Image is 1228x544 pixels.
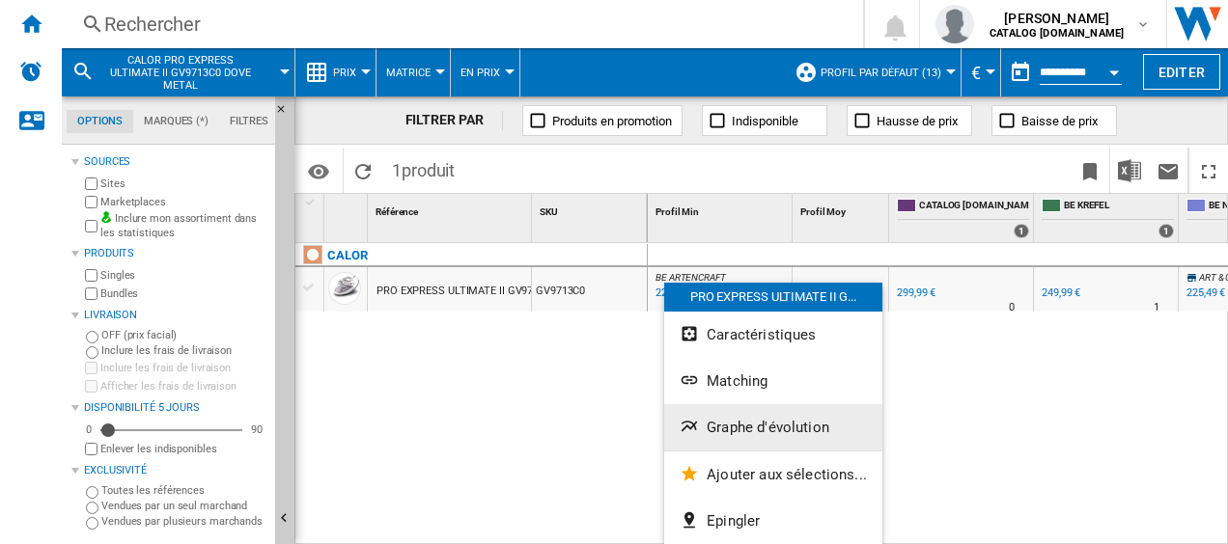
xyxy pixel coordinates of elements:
button: Matching [664,358,882,404]
button: Caractéristiques [664,312,882,358]
span: Ajouter aux sélections... [707,466,867,483]
button: Graphe d'évolution [664,404,882,450]
span: Caractéristiques [707,326,816,343]
div: PRO EXPRESS ULTIMATE II G... [664,283,882,312]
button: Ajouter aux sélections... [664,451,882,498]
span: Graphe d'évolution [707,419,829,436]
span: Epingler [707,512,760,530]
span: Matching [707,372,767,390]
button: Epingler... [664,498,882,544]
